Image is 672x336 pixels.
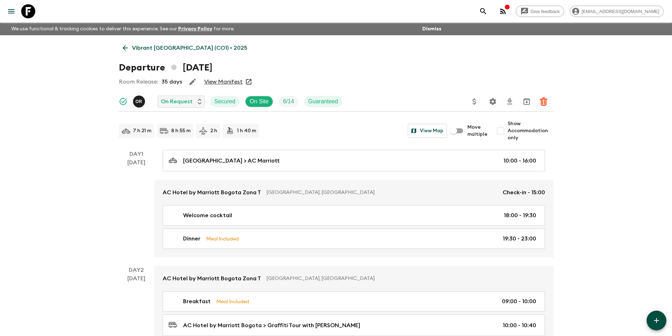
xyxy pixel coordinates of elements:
a: Privacy Policy [178,26,212,31]
p: Dinner [183,234,200,243]
p: On Site [250,97,268,106]
p: 09:00 - 10:00 [502,297,536,306]
a: AC Hotel by Marriott Bogota Zona T[GEOGRAPHIC_DATA], [GEOGRAPHIC_DATA]Check-in - 15:00 [154,180,553,205]
p: Meal Included [206,235,239,243]
p: 1 h 40 m [237,127,256,134]
div: [DATE] [127,158,145,257]
p: 7 h 21 m [133,127,151,134]
span: oscar Rincon [133,98,146,103]
p: AC Hotel by Marriott Bogota Zona T [163,188,261,197]
button: Settings [486,94,500,109]
div: Trip Fill [279,96,298,107]
div: Secured [210,96,240,107]
a: View Manifest [204,78,243,85]
p: o R [135,99,142,104]
p: 10:00 - 16:00 [503,157,536,165]
span: [EMAIL_ADDRESS][DOMAIN_NAME] [578,9,663,14]
a: [GEOGRAPHIC_DATA] > AC Marriott10:00 - 16:00 [163,150,545,171]
button: View Map [408,124,447,138]
p: We use functional & tracking cookies to deliver this experience. See our for more. [8,23,237,35]
div: On Site [245,96,273,107]
a: AC Hotel by Marriott Bogota Zona T[GEOGRAPHIC_DATA], [GEOGRAPHIC_DATA] [154,266,553,291]
p: 2 h [210,127,217,134]
p: Secured [214,97,236,106]
svg: Synced Successfully [119,97,127,106]
p: 8 h 55 m [171,127,190,134]
p: 19:30 - 23:00 [503,234,536,243]
div: [EMAIL_ADDRESS][DOMAIN_NAME] [570,6,664,17]
a: AC Hotel by Marriott Bogota > Graffiti Tour with [PERSON_NAME]10:00 - 10:40 [163,314,545,336]
p: [GEOGRAPHIC_DATA] > AC Marriott [183,157,280,165]
h1: Departure [DATE] [119,61,212,75]
button: Dismiss [420,24,443,34]
span: Move multiple [467,124,488,138]
span: Show Accommodation only [508,120,553,141]
a: BreakfastMeal Included09:00 - 10:00 [163,291,545,312]
p: AC Hotel by Marriott Bogota Zona T [163,274,261,283]
p: 18:00 - 19:30 [504,211,536,220]
button: oR [133,96,146,108]
p: Welcome cocktail [183,211,232,220]
p: 35 days [162,78,182,86]
p: AC Hotel by Marriott Bogota > Graffiti Tour with [PERSON_NAME] [183,321,360,330]
p: Room Release: [119,78,158,86]
p: [GEOGRAPHIC_DATA], [GEOGRAPHIC_DATA] [267,189,497,196]
p: Vibrant [GEOGRAPHIC_DATA] (CO1) • 2025 [132,44,247,52]
p: On Request [161,97,193,106]
p: Day 2 [119,266,154,274]
p: Day 1 [119,150,154,158]
p: [GEOGRAPHIC_DATA], [GEOGRAPHIC_DATA] [267,275,539,282]
a: Welcome cocktail18:00 - 19:30 [163,205,545,226]
button: Update Price, Early Bird Discount and Costs [467,94,482,109]
p: Check-in - 15:00 [503,188,545,197]
button: menu [4,4,18,18]
button: Archive (Completed, Cancelled or Unsynced Departures only) [520,94,534,109]
p: Meal Included [216,298,249,305]
button: Delete [537,94,551,109]
button: search adventures [476,4,490,18]
a: Give feedback [516,6,564,17]
span: Give feedback [527,9,564,14]
p: 10:00 - 10:40 [503,321,536,330]
p: Breakfast [183,297,211,306]
p: Guaranteed [308,97,338,106]
a: DinnerMeal Included19:30 - 23:00 [163,228,545,249]
a: Vibrant [GEOGRAPHIC_DATA] (CO1) • 2025 [119,41,251,55]
button: Download CSV [503,94,517,109]
p: 6 / 14 [283,97,294,106]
